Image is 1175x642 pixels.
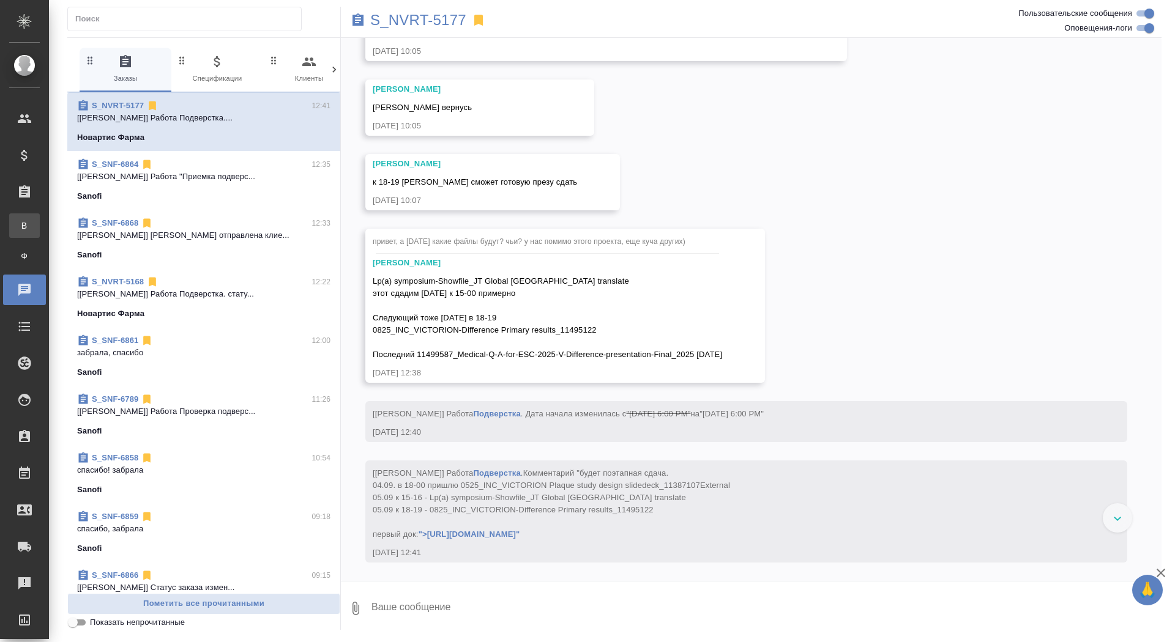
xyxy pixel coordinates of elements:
[67,210,340,268] div: S_SNF-686812:33[[PERSON_NAME]] [PERSON_NAME] отправлена клие...Sanofi
[473,409,520,418] a: Подверстка
[373,547,1084,559] div: [DATE] 12:41
[311,100,330,112] p: 12:41
[77,425,102,437] p: Sanofi
[311,569,330,581] p: 09:15
[373,468,730,539] span: Комментарий "будет поэтапная сдача. 04.09. в 18-00 пришлю 0525_INC_VICTORION Plaque study design ...
[92,394,138,404] a: S_SNF-6789
[311,158,330,171] p: 12:35
[84,54,96,66] svg: Зажми и перетащи, чтобы поменять порядок вкладок
[1132,575,1163,605] button: 🙏
[67,445,340,503] div: S_SNF-685810:54спасибо! забралаSanofi
[146,100,159,112] svg: Отписаться
[92,101,144,110] a: S_NVRT-5177
[1137,577,1158,603] span: 🙏
[373,194,577,207] div: [DATE] 10:07
[141,217,153,229] svg: Отписаться
[9,213,40,238] a: В
[77,308,144,320] p: Новартис Фарма
[373,468,730,539] span: [[PERSON_NAME]] Работа .
[373,367,722,379] div: [DATE] 12:38
[176,54,188,66] svg: Зажми и перетащи, чтобы поменять порядок вкладок
[67,562,340,621] div: S_SNF-686609:15[[PERSON_NAME]] Статус заказа измен...Sanofi
[77,347,330,359] p: забрала, спасибо
[373,276,722,359] span: Lp(a) symposium-Showfile_JT Global [GEOGRAPHIC_DATA] translate этот сдадим [DATE] к 15-00 примерн...
[311,217,330,229] p: 12:33
[176,54,258,84] span: Спецификации
[77,112,330,124] p: [[PERSON_NAME]] Работа Подверстка....
[268,54,280,66] svg: Зажми и перетащи, чтобы поменять порядок вкладок
[373,257,722,269] div: [PERSON_NAME]
[141,158,153,171] svg: Отписаться
[77,249,102,261] p: Sanofi
[67,593,340,614] button: Пометить все прочитанными
[373,409,764,418] span: [[PERSON_NAME]] Работа . Дата начала изменилась с на
[1018,7,1132,20] span: Пользовательские сообщения
[9,244,40,268] a: Ф
[1064,22,1132,34] span: Оповещения-логи
[67,268,340,327] div: S_NVRT-516812:22[[PERSON_NAME]] Работа Подверстка. стату...Новартис Фарма
[92,277,144,286] a: S_NVRT-5168
[15,220,34,232] span: В
[419,529,520,539] a: ">[URL][DOMAIN_NAME]"
[92,160,138,169] a: S_SNF-6864
[67,327,340,386] div: S_SNF-686112:00забрала, спасибоSanofi
[15,250,34,262] span: Ф
[77,542,102,555] p: Sanofi
[77,229,330,242] p: [[PERSON_NAME]] [PERSON_NAME] отправлена клие...
[77,523,330,535] p: спасибо, забрала
[92,453,138,462] a: S_SNF-6858
[373,103,472,112] span: [PERSON_NAME] вернусь
[77,405,330,418] p: [[PERSON_NAME]] Работа Проверка подверс...
[146,276,159,288] svg: Отписаться
[311,393,330,405] p: 11:26
[373,120,551,132] div: [DATE] 10:05
[473,468,520,478] a: Подверстка
[77,131,144,144] p: Новартис Фарма
[67,92,340,151] div: S_NVRT-517712:41[[PERSON_NAME]] Работа Подверстка....Новартис Фарма
[373,177,577,186] span: к 18-19 [PERSON_NAME] сможет готовую презу сдать
[141,452,153,464] svg: Отписаться
[67,151,340,210] div: S_SNF-686412:35[[PERSON_NAME]] Работа "Приемка подверс...Sanofi
[77,190,102,202] p: Sanofi
[75,10,301,28] input: Поиск
[627,409,691,418] span: "[DATE] 6:00 PM"
[373,426,1084,438] div: [DATE] 12:40
[141,569,153,581] svg: Отписаться
[373,83,551,95] div: [PERSON_NAME]
[92,336,138,345] a: S_SNF-6861
[67,503,340,562] div: S_SNF-685909:18спасибо, забралаSanofi
[141,334,153,347] svg: Отписаться
[268,54,350,84] span: Клиенты
[77,484,102,496] p: Sanofi
[67,386,340,445] div: S_SNF-678911:26[[PERSON_NAME]] Работа Проверка подверс...Sanofi
[77,464,330,476] p: спасибо! забрала
[311,511,330,523] p: 09:18
[370,14,466,26] a: S_NVRT-5177
[74,597,334,611] span: Пометить все прочитанными
[77,288,330,300] p: [[PERSON_NAME]] Работа Подверстка. стату...
[77,171,330,183] p: [[PERSON_NAME]] Работа "Приемка подверс...
[92,512,138,521] a: S_SNF-6859
[311,276,330,288] p: 12:22
[77,366,102,378] p: Sanofi
[90,616,185,629] span: Показать непрочитанные
[84,54,166,84] span: Заказы
[77,581,330,594] p: [[PERSON_NAME]] Статус заказа измен...
[92,218,138,227] a: S_SNF-6868
[699,409,764,418] span: "[DATE] 6:00 PM"
[373,237,685,246] span: привет, а [DATE] какие файлы будут? чьи? у нас помимо этого проекта, еще куча других)
[373,45,804,57] div: [DATE] 10:05
[92,570,138,580] a: S_SNF-6866
[373,158,577,170] div: [PERSON_NAME]
[311,452,330,464] p: 10:54
[311,334,330,347] p: 12:00
[141,393,153,405] svg: Отписаться
[141,511,153,523] svg: Отписаться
